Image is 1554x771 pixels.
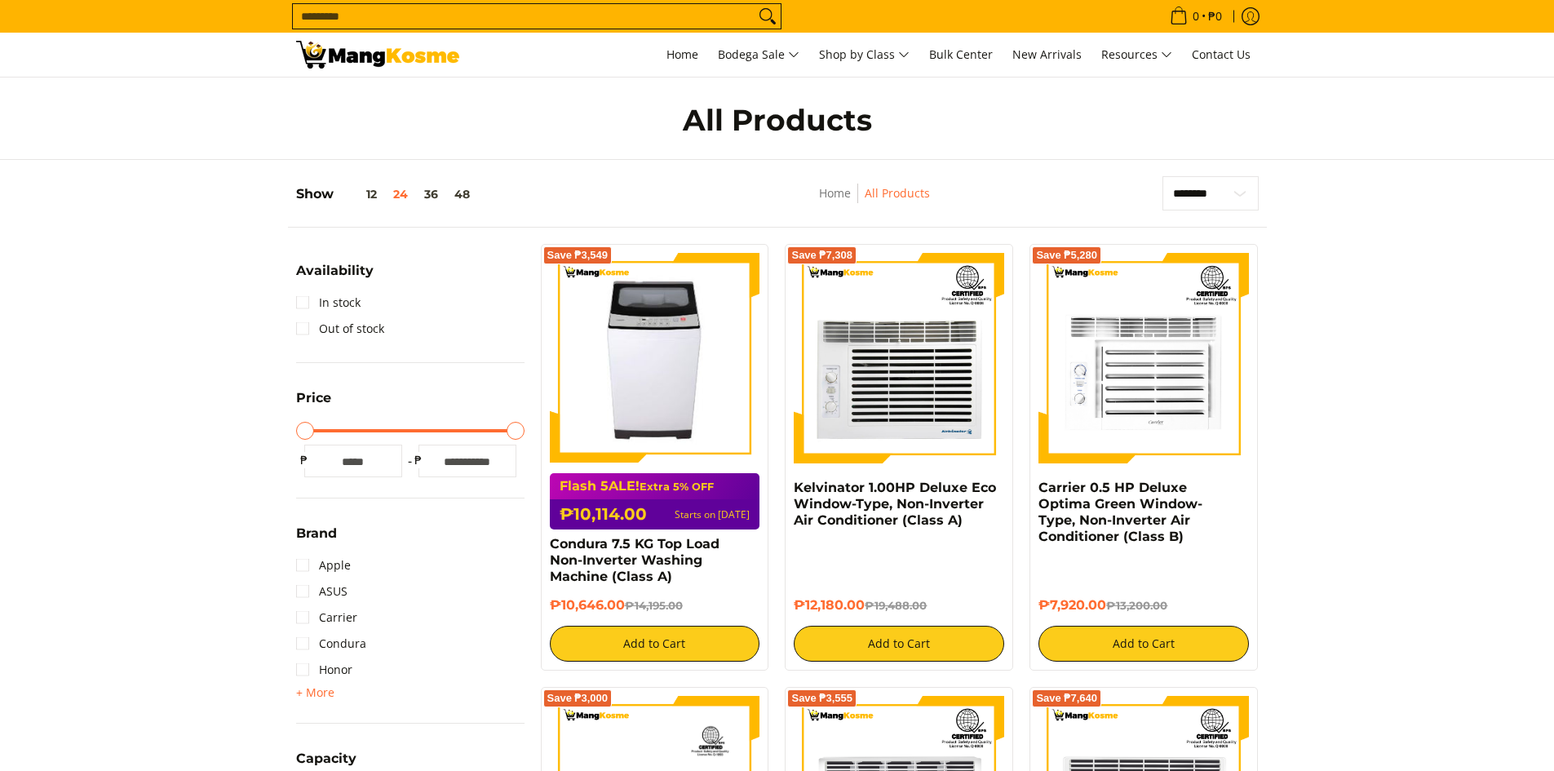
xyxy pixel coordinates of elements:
[1004,33,1090,77] a: New Arrivals
[296,186,478,202] h5: Show
[547,693,609,703] span: Save ₱3,000
[385,188,416,201] button: 24
[296,527,337,540] span: Brand
[625,599,683,612] del: ₱14,195.00
[556,253,754,463] img: condura-7.5kg-topload-non-inverter-washing-machine-class-c-full-view-mang-kosme
[710,33,808,77] a: Bodega Sale
[416,188,446,201] button: 36
[296,752,356,765] span: Capacity
[1093,33,1180,77] a: Resources
[1036,693,1097,703] span: Save ₱7,640
[476,33,1259,77] nav: Main Menu
[666,47,698,62] span: Home
[658,33,706,77] a: Home
[550,626,760,662] button: Add to Cart
[865,185,930,201] a: All Products
[1036,250,1097,260] span: Save ₱5,280
[296,605,357,631] a: Carrier
[296,552,351,578] a: Apple
[921,33,1001,77] a: Bulk Center
[865,599,927,612] del: ₱19,488.00
[296,316,384,342] a: Out of stock
[819,185,851,201] a: Home
[794,480,996,528] a: Kelvinator 1.00HP Deluxe Eco Window-Type, Non-Inverter Air Conditioner (Class A)
[550,597,760,614] h6: ₱10,646.00
[1184,33,1259,77] a: Contact Us
[296,683,334,702] summary: Open
[296,631,366,657] a: Condura
[296,578,348,605] a: ASUS
[296,392,331,405] span: Price
[1190,11,1202,22] span: 0
[929,47,993,62] span: Bulk Center
[296,264,374,277] span: Availability
[547,250,609,260] span: Save ₱3,549
[1038,597,1249,614] h6: ₱7,920.00
[794,597,1004,614] h6: ₱12,180.00
[794,253,1004,463] img: Kelvinator 1.00HP Deluxe Eco Window-Type, Non-Inverter Air Conditioner (Class A)
[1038,626,1249,662] button: Add to Cart
[296,686,334,699] span: + More
[1106,599,1167,612] del: ₱13,200.00
[410,452,427,468] span: ₱
[296,452,312,468] span: ₱
[296,41,459,69] img: All Products - Home Appliances Warehouse Sale l Mang Kosme
[1101,45,1172,65] span: Resources
[296,290,361,316] a: In stock
[791,693,852,703] span: Save ₱3,555
[1165,7,1227,25] span: •
[819,45,910,65] span: Shop by Class
[811,33,918,77] a: Shop by Class
[1192,47,1251,62] span: Contact Us
[1012,47,1082,62] span: New Arrivals
[296,392,331,417] summary: Open
[711,184,1038,220] nav: Breadcrumbs
[718,45,799,65] span: Bodega Sale
[755,4,781,29] button: Search
[791,250,852,260] span: Save ₱7,308
[446,188,478,201] button: 48
[334,188,385,201] button: 12
[1206,11,1224,22] span: ₱0
[296,527,337,552] summary: Open
[550,536,719,584] a: Condura 7.5 KG Top Load Non-Inverter Washing Machine (Class A)
[296,264,374,290] summary: Open
[296,657,352,683] a: Honor
[1038,480,1202,544] a: Carrier 0.5 HP Deluxe Optima Green Window-Type, Non-Inverter Air Conditioner (Class B)
[1038,253,1249,463] img: Carrier 0.5 HP Deluxe Optima Green Window-Type, Non-Inverter Air Conditioner (Class B)
[459,102,1096,139] h1: All Products
[794,626,1004,662] button: Add to Cart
